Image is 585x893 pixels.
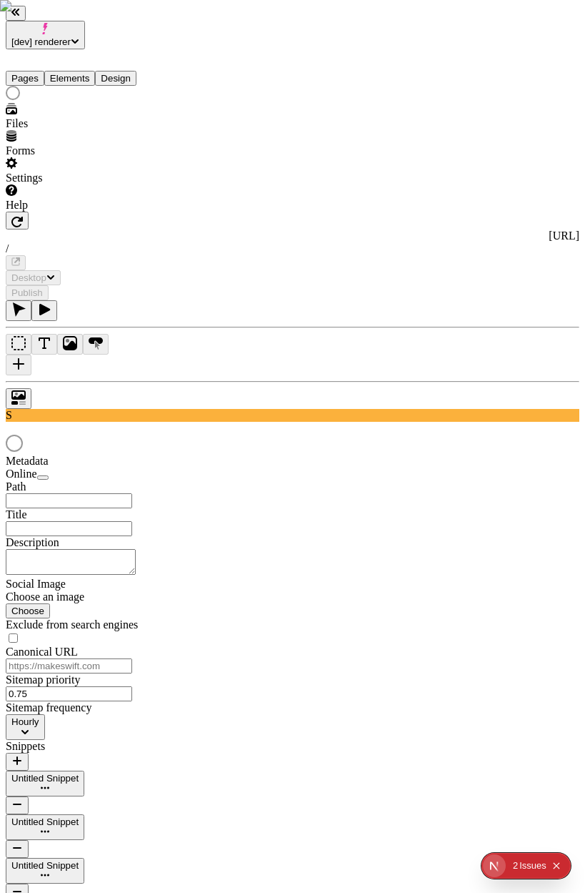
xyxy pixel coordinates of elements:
span: Online [6,468,37,480]
div: Snippets [6,740,177,753]
button: Untitled Snippet [6,814,84,840]
span: Sitemap frequency [6,701,91,714]
button: Choose [6,603,50,618]
span: Hourly [11,716,39,727]
span: Canonical URL [6,646,78,658]
input: https://makeswift.com [6,658,132,674]
button: Untitled Snippet [6,771,84,796]
button: Hourly [6,714,45,740]
div: Choose an image [6,591,177,603]
div: Untitled Snippet [11,773,79,784]
span: Sitemap priority [6,674,80,686]
span: Path [6,480,26,493]
button: Untitled Snippet [6,858,84,884]
div: Untitled Snippet [11,860,79,871]
div: Untitled Snippet [11,816,79,827]
span: Exclude from search engines [6,618,138,631]
span: Choose [11,606,44,616]
span: Title [6,508,27,520]
span: Description [6,536,59,548]
span: Social Image [6,578,66,590]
